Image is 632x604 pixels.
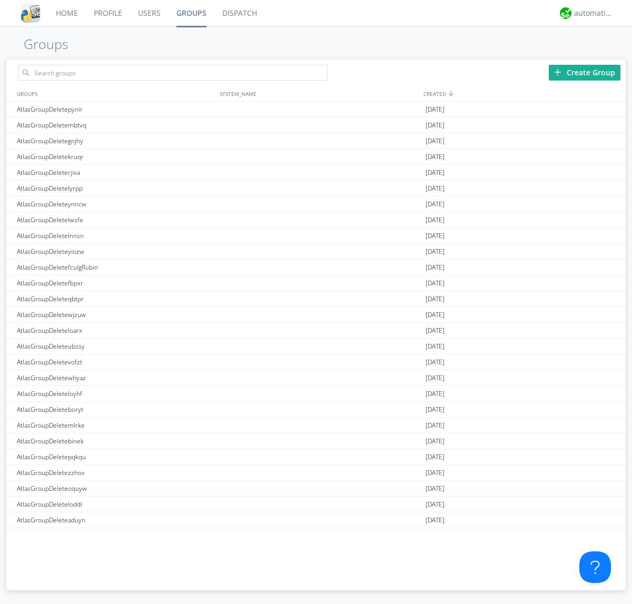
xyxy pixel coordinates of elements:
[549,65,620,81] div: Create Group
[426,102,445,117] span: [DATE]
[6,165,626,181] a: AtlasGroupDeleterjiva[DATE]
[6,244,626,260] a: AtlasGroupDeleteyiozw[DATE]
[426,196,445,212] span: [DATE]
[426,497,445,512] span: [DATE]
[217,86,421,101] div: SYSTEM_NAME
[14,354,217,370] div: AtlasGroupDeletevofzt
[14,165,217,180] div: AtlasGroupDeleterjiva
[14,86,214,101] div: GROUPS
[426,291,445,307] span: [DATE]
[14,181,217,196] div: AtlasGroupDeletelyrpp
[6,402,626,418] a: AtlasGroupDeleteboryt[DATE]
[574,8,614,18] div: automation+atlas
[426,481,445,497] span: [DATE]
[6,307,626,323] a: AtlasGroupDeletewjzuw[DATE]
[421,86,626,101] div: CREATED
[579,551,611,583] iframe: Toggle Customer Support
[426,354,445,370] span: [DATE]
[14,244,217,259] div: AtlasGroupDeleteyiozw
[14,528,217,543] div: [PERSON_NAME]
[6,291,626,307] a: AtlasGroupDeleteqbtpr[DATE]
[426,133,445,149] span: [DATE]
[14,117,217,133] div: AtlasGroupDeletembtvq
[6,323,626,339] a: AtlasGroupDeleteloarx[DATE]
[6,481,626,497] a: AtlasGroupDeleteoquyw[DATE]
[6,512,626,528] a: AtlasGroupDeleteaduyn[DATE]
[426,449,445,465] span: [DATE]
[14,465,217,480] div: AtlasGroupDeletezzhov
[14,228,217,243] div: AtlasGroupDeletelnnsn
[6,465,626,481] a: AtlasGroupDeletezzhov[DATE]
[426,181,445,196] span: [DATE]
[14,497,217,512] div: AtlasGroupDeleteloddi
[6,386,626,402] a: AtlasGroupDeleteloyhf[DATE]
[426,528,445,544] span: [DATE]
[6,181,626,196] a: AtlasGroupDeletelyrpp[DATE]
[14,275,217,291] div: AtlasGroupDeletefbpxr
[560,7,571,19] img: d2d01cd9b4174d08988066c6d424eccd
[426,244,445,260] span: [DATE]
[6,260,626,275] a: AtlasGroupDeletefculgRubin[DATE]
[6,133,626,149] a: AtlasGroupDeletegnjhy[DATE]
[14,402,217,417] div: AtlasGroupDeleteboryt
[426,212,445,228] span: [DATE]
[14,370,217,385] div: AtlasGroupDeletewhyaz
[18,65,328,81] input: Search groups
[6,449,626,465] a: AtlasGroupDeletepqkqu[DATE]
[14,291,217,306] div: AtlasGroupDeleteqbtpr
[426,323,445,339] span: [DATE]
[426,512,445,528] span: [DATE]
[14,196,217,212] div: AtlasGroupDeleteynncw
[14,386,217,401] div: AtlasGroupDeleteloyhf
[6,196,626,212] a: AtlasGroupDeleteynncw[DATE]
[6,212,626,228] a: AtlasGroupDeletelwsfe[DATE]
[14,449,217,464] div: AtlasGroupDeletepqkqu
[426,117,445,133] span: [DATE]
[14,133,217,148] div: AtlasGroupDeletegnjhy
[6,354,626,370] a: AtlasGroupDeletevofzt[DATE]
[6,497,626,512] a: AtlasGroupDeleteloddi[DATE]
[426,228,445,244] span: [DATE]
[426,339,445,354] span: [DATE]
[426,402,445,418] span: [DATE]
[426,386,445,402] span: [DATE]
[14,102,217,117] div: AtlasGroupDeletepynir
[14,481,217,496] div: AtlasGroupDeleteoquyw
[6,528,626,544] a: [PERSON_NAME][DATE]
[426,165,445,181] span: [DATE]
[6,275,626,291] a: AtlasGroupDeletefbpxr[DATE]
[14,339,217,354] div: AtlasGroupDeleteubssy
[14,260,217,275] div: AtlasGroupDeletefculgRubin
[426,433,445,449] span: [DATE]
[426,465,445,481] span: [DATE]
[426,307,445,323] span: [DATE]
[6,433,626,449] a: AtlasGroupDeletebinek[DATE]
[14,149,217,164] div: AtlasGroupDeletekruqr
[14,307,217,322] div: AtlasGroupDeletewjzuw
[6,228,626,244] a: AtlasGroupDeletelnnsn[DATE]
[426,260,445,275] span: [DATE]
[554,68,561,76] img: plus.svg
[14,212,217,227] div: AtlasGroupDeletelwsfe
[6,339,626,354] a: AtlasGroupDeleteubssy[DATE]
[6,418,626,433] a: AtlasGroupDeletemlrke[DATE]
[6,149,626,165] a: AtlasGroupDeletekruqr[DATE]
[426,418,445,433] span: [DATE]
[21,4,40,23] img: cddb5a64eb264b2086981ab96f4c1ba7
[426,149,445,165] span: [DATE]
[6,102,626,117] a: AtlasGroupDeletepynir[DATE]
[14,418,217,433] div: AtlasGroupDeletemlrke
[426,370,445,386] span: [DATE]
[14,433,217,449] div: AtlasGroupDeletebinek
[6,117,626,133] a: AtlasGroupDeletembtvq[DATE]
[14,323,217,338] div: AtlasGroupDeleteloarx
[6,370,626,386] a: AtlasGroupDeletewhyaz[DATE]
[14,512,217,528] div: AtlasGroupDeleteaduyn
[426,275,445,291] span: [DATE]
